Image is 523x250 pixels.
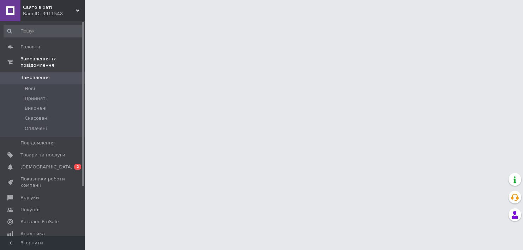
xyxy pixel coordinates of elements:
span: Виконані [25,105,47,112]
span: 2 [74,164,81,170]
span: Товари та послуги [20,152,65,158]
span: Каталог ProSale [20,219,59,225]
span: Свято в хаті [23,4,76,11]
span: [DEMOGRAPHIC_DATA] [20,164,73,170]
input: Пошук [4,25,83,37]
div: Ваш ID: 3911548 [23,11,85,17]
span: Оплачені [25,125,47,132]
span: Покупці [20,207,40,213]
span: Нові [25,85,35,92]
span: Головна [20,44,40,50]
span: Відгуки [20,195,39,201]
span: Повідомлення [20,140,55,146]
span: Замовлення [20,75,50,81]
span: Скасовані [25,115,49,121]
span: Аналітика [20,231,45,237]
span: Замовлення та повідомлення [20,56,85,69]
span: Прийняті [25,95,47,102]
span: Показники роботи компанії [20,176,65,189]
